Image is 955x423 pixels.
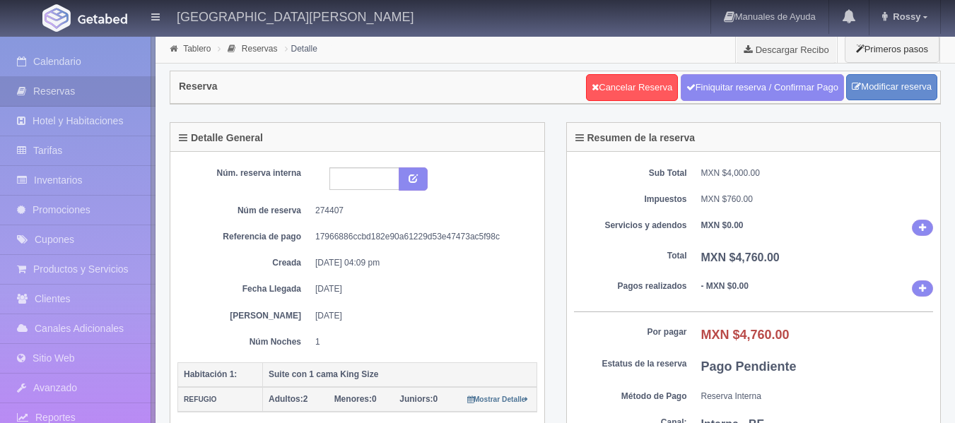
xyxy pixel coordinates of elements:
[574,280,687,292] dt: Pagos realizados
[575,133,696,143] h4: Resumen de la reserva
[179,133,263,143] h4: Detalle General
[315,283,527,295] dd: [DATE]
[701,328,790,342] b: MXN $4,760.00
[183,44,211,54] a: Tablero
[574,250,687,262] dt: Total
[736,35,837,64] a: Descargar Recibo
[845,35,939,63] button: Primeros pasos
[78,13,127,24] img: Getabed
[574,220,687,232] dt: Servicios y adendos
[846,74,937,100] a: Modificar reserva
[188,167,301,179] dt: Núm. reserva interna
[188,283,301,295] dt: Fecha Llegada
[701,220,744,230] b: MXN $0.00
[177,7,414,25] h4: [GEOGRAPHIC_DATA][PERSON_NAME]
[701,167,934,179] dd: MXN $4,000.00
[701,359,797,374] b: Pago Pendiente
[242,44,278,54] a: Reservas
[263,362,537,387] th: Suite con 1 cama King Size
[315,310,527,322] dd: [DATE]
[188,231,301,243] dt: Referencia de pago
[315,231,527,243] dd: 17966886ccbd182e90a61229d53e47473ac5f98c
[467,395,529,403] small: Mostrar Detalle
[188,310,301,322] dt: [PERSON_NAME]
[467,394,529,404] a: Mostrar Detalle
[399,394,438,404] span: 0
[701,391,934,403] dd: Reserva Interna
[701,193,934,205] dd: MXN $760.00
[701,251,780,263] b: MXN $4,760.00
[269,394,303,404] strong: Adultos:
[701,281,749,291] b: - MXN $0.00
[188,336,301,348] dt: Núm Noches
[334,394,372,404] strong: Menores:
[188,205,301,217] dt: Núm de reserva
[681,74,844,101] a: Finiquitar reserva / Confirmar Pago
[399,394,433,404] strong: Juniors:
[315,257,527,269] dd: [DATE] 04:09 pm
[574,358,687,370] dt: Estatus de la reserva
[574,391,687,403] dt: Método de Pago
[889,11,920,22] span: Rossy
[315,205,527,217] dd: 274407
[184,395,216,403] small: REFUGIO
[334,394,377,404] span: 0
[574,167,687,179] dt: Sub Total
[188,257,301,269] dt: Creada
[269,394,307,404] span: 2
[574,193,687,205] dt: Impuestos
[315,336,527,348] dd: 1
[42,4,71,32] img: Getabed
[184,369,237,379] b: Habitación 1:
[281,42,321,55] li: Detalle
[179,81,218,92] h4: Reserva
[574,326,687,338] dt: Por pagar
[586,74,678,101] a: Cancelar Reserva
